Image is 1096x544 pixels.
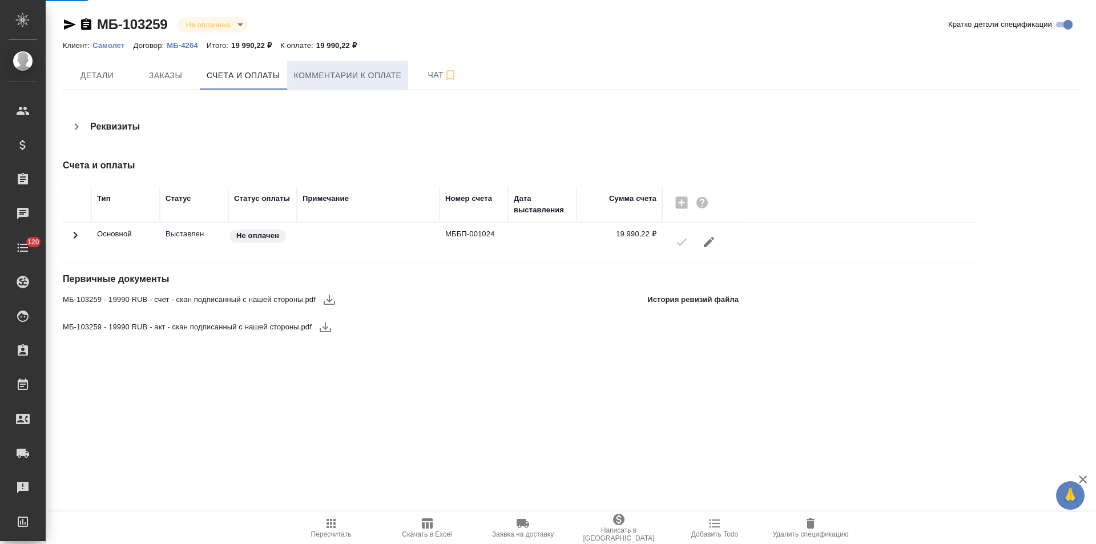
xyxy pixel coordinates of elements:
td: Основной [91,223,160,263]
span: 🙏 [1061,483,1080,507]
button: Скопировать ссылку для ЯМессенджера [63,18,76,31]
a: Самолет [92,40,133,50]
span: МБ-103259 - 19990 RUB - счет - скан подписанный с нашей стороны.pdf [63,294,316,305]
h4: Первичные документы [63,272,743,286]
div: Номер счета [445,193,492,204]
a: МБ-103259 [97,17,168,32]
p: МБ-4264 [167,41,206,50]
span: Toggle Row Expanded [68,235,82,244]
p: История ревизий файла [647,294,739,305]
p: Все изменения в спецификации заблокированы [166,228,223,240]
h4: Счета и оплаты [63,159,743,172]
div: Тип [97,193,111,204]
p: 19 990,22 ₽ [316,41,365,50]
div: Не оплачена [177,17,247,33]
span: 120 [21,236,46,248]
span: МБ-103259 - 19990 RUB - акт - скан подписанный с нашей стороны.pdf [63,321,312,333]
div: Дата выставления [514,193,571,216]
div: Сумма счета [609,193,656,204]
span: Кратко детали спецификации [948,19,1052,30]
div: Статус [166,193,191,204]
span: Детали [70,68,124,83]
button: Редактировать [695,228,723,256]
p: К оплате: [280,41,316,50]
p: Самолет [92,41,133,50]
button: Скопировать ссылку [79,18,93,31]
p: Договор: [134,41,167,50]
span: Счета и оплаты [207,68,280,83]
button: 🙏 [1056,481,1085,510]
span: Чат [415,68,470,82]
p: Не оплачен [236,230,279,241]
p: Итого: [207,41,231,50]
span: Комментарии к оплате [294,68,402,83]
td: 19 990,22 ₽ [577,223,662,263]
button: Не оплачена [183,20,233,30]
svg: Подписаться [444,68,457,82]
a: МБ-4264 [167,40,206,50]
a: 120 [3,233,43,262]
span: Заказы [138,68,193,83]
p: Клиент: [63,41,92,50]
p: 19 990,22 ₽ [231,41,280,50]
div: Примечание [303,193,349,204]
td: МББП-001024 [440,223,508,263]
div: Статус оплаты [234,193,290,204]
h4: Реквизиты [90,120,140,134]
